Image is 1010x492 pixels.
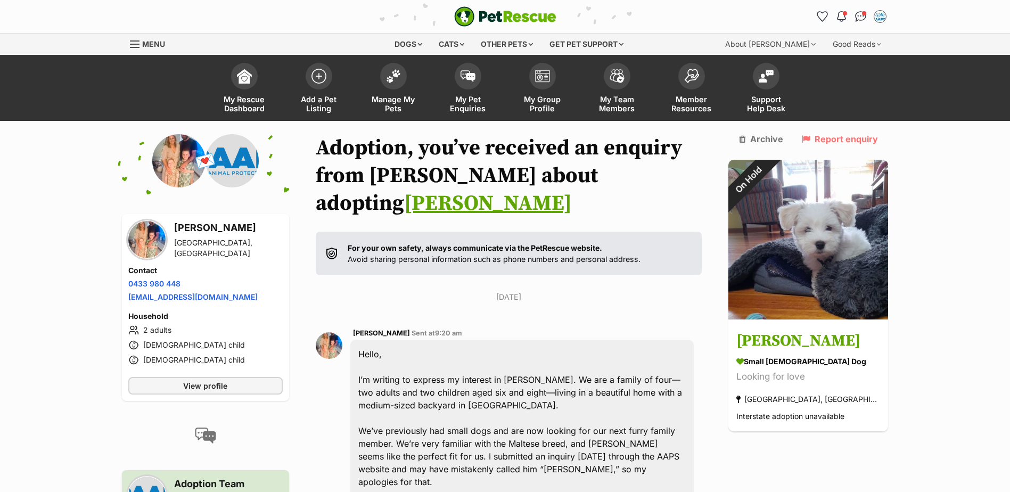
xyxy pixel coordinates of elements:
[174,237,283,259] div: [GEOGRAPHIC_DATA], [GEOGRAPHIC_DATA]
[348,242,641,265] p: Avoid sharing personal information such as phone numbers and personal address.
[387,34,430,55] div: Dogs
[282,58,356,121] a: Add a Pet Listing
[759,70,774,83] img: help-desk-icon-fdf02630f3aa405de69fd3d07c3f3aa587a6932b1a1747fa1d2bba05be0121f9.svg
[736,392,880,407] div: [GEOGRAPHIC_DATA], [GEOGRAPHIC_DATA]
[714,145,783,215] div: On Hold
[206,134,259,187] img: Australian Animal Protection Society (AAPS) profile pic
[505,58,580,121] a: My Group Profile
[728,311,888,322] a: On Hold
[128,292,258,301] a: [EMAIL_ADDRESS][DOMAIN_NAME]
[654,58,729,121] a: Member Resources
[220,95,268,113] span: My Rescue Dashboard
[142,39,165,48] span: Menu
[875,11,885,22] img: Adoption Team profile pic
[610,69,625,83] img: team-members-icon-5396bd8760b3fe7c0b43da4ab00e1e3bb1a5d9ba89233759b79545d2d3fc5d0d.svg
[295,95,343,113] span: Add a Pet Listing
[728,322,888,432] a: [PERSON_NAME] small [DEMOGRAPHIC_DATA] Dog Looking for love [GEOGRAPHIC_DATA], [GEOGRAPHIC_DATA] ...
[128,354,283,366] li: [DEMOGRAPHIC_DATA] child
[454,6,556,27] img: logo-e224e6f780fb5917bec1dbf3a21bbac754714ae5b6737aabdf751b685950b380.svg
[729,58,803,121] a: Support Help Desk
[444,95,492,113] span: My Pet Enquiries
[353,329,410,337] span: [PERSON_NAME]
[542,34,631,55] div: Get pet support
[128,279,180,288] a: 0433 980 448
[311,69,326,84] img: add-pet-listing-icon-0afa8454b4691262ce3f59096e99ab1cd57d4a30225e0717b998d2c9b9846f56.svg
[183,380,227,391] span: View profile
[718,34,823,55] div: About [PERSON_NAME]
[316,332,342,359] img: Georgie Smith profile pic
[802,134,878,144] a: Report enquiry
[237,69,252,84] img: dashboard-icon-eb2f2d2d3e046f16d808141f083e7271f6b2e854fb5c12c21221c1fb7104beca.svg
[412,329,462,337] span: Sent at
[128,265,283,276] h4: Contact
[814,8,831,25] a: Favourites
[128,339,283,351] li: [DEMOGRAPHIC_DATA] child
[386,69,401,83] img: manage-my-pets-icon-02211641906a0b7f246fdf0571729dbe1e7629f14944591b6c1af311fb30b64b.svg
[316,134,702,217] h1: Adoption, you’ve received an enquiry from [PERSON_NAME] about adopting
[152,134,206,187] img: Georgie Smith profile pic
[593,95,641,113] span: My Team Members
[668,95,716,113] span: Member Resources
[535,70,550,83] img: group-profile-icon-3fa3cf56718a62981997c0bc7e787c4b2cf8bcc04b72c1350f741eb67cf2f40e.svg
[369,95,417,113] span: Manage My Pets
[473,34,540,55] div: Other pets
[404,190,572,217] a: [PERSON_NAME]
[435,329,462,337] span: 9:20 am
[833,8,850,25] button: Notifications
[837,11,845,22] img: notifications-46538b983faf8c2785f20acdc204bb7945ddae34d4c08c2a6579f10ce5e182be.svg
[519,95,566,113] span: My Group Profile
[461,70,475,82] img: pet-enquiries-icon-7e3ad2cf08bfb03b45e93fb7055b45f3efa6380592205ae92323e6603595dc1f.svg
[128,377,283,395] a: View profile
[736,330,880,354] h3: [PERSON_NAME]
[348,243,602,252] strong: For your own safety, always communicate via the PetRescue website.
[739,134,783,144] a: Archive
[128,311,283,322] h4: Household
[128,324,283,337] li: 2 adults
[825,34,889,55] div: Good Reads
[855,11,866,22] img: chat-41dd97257d64d25036548639549fe6c8038ab92f7586957e7f3b1b290dea8141.svg
[736,356,880,367] div: small [DEMOGRAPHIC_DATA] Dog
[174,477,283,491] h3: Adoption Team
[195,428,216,444] img: conversation-icon-4a6f8262b818ee0b60e3300018af0b2d0b884aa5de6e9bcb8d3d4eeb1a70a7c4.svg
[128,221,166,258] img: Georgie Smith profile pic
[193,150,217,173] span: 💌
[356,58,431,121] a: Manage My Pets
[814,8,889,25] ul: Account quick links
[736,370,880,384] div: Looking for love
[454,6,556,27] a: PetRescue
[207,58,282,121] a: My Rescue Dashboard
[431,58,505,121] a: My Pet Enquiries
[872,8,889,25] button: My account
[130,34,173,53] a: Menu
[736,412,844,421] span: Interstate adoption unavailable
[684,69,699,83] img: member-resources-icon-8e73f808a243e03378d46382f2149f9095a855e16c252ad45f914b54edf8863c.svg
[742,95,790,113] span: Support Help Desk
[728,160,888,319] img: Kevin
[316,291,702,302] p: [DATE]
[852,8,869,25] a: Conversations
[580,58,654,121] a: My Team Members
[174,220,283,235] h3: [PERSON_NAME]
[431,34,472,55] div: Cats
